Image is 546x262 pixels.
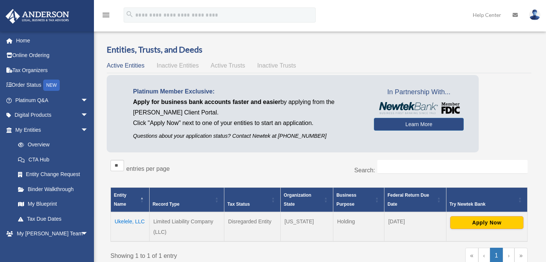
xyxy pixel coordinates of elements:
[11,167,96,182] a: Entity Change Request
[5,108,100,123] a: Digital Productsarrow_drop_down
[5,48,100,63] a: Online Ordering
[111,188,150,212] th: Entity Name: Activate to invert sorting
[5,78,100,93] a: Order StatusNEW
[5,122,96,137] a: My Entitiesarrow_drop_down
[374,118,464,131] a: Learn More
[384,212,446,241] td: [DATE]
[133,99,280,105] span: Apply for business bank accounts faster and easier
[153,202,180,207] span: Record Type
[284,193,311,207] span: Organization State
[281,188,333,212] th: Organization State: Activate to sort
[149,188,224,212] th: Record Type: Activate to sort
[211,62,245,69] span: Active Trusts
[11,152,96,167] a: CTA Hub
[157,62,199,69] span: Inactive Entities
[333,188,384,212] th: Business Purpose: Activate to sort
[384,188,446,212] th: Federal Return Due Date: Activate to sort
[11,211,96,226] a: Tax Due Dates
[81,226,96,242] span: arrow_drop_down
[387,193,429,207] span: Federal Return Due Date
[107,62,144,69] span: Active Entities
[224,188,281,212] th: Tax Status: Activate to sort
[107,44,531,56] h3: Entities, Trusts, and Deeds
[101,13,110,20] a: menu
[114,193,126,207] span: Entity Name
[126,10,134,18] i: search
[449,200,516,209] div: Try Newtek Bank
[378,102,460,114] img: NewtekBankLogoSM.png
[5,63,100,78] a: Tax Organizers
[333,212,384,241] td: Holding
[81,93,96,108] span: arrow_drop_down
[111,212,150,241] td: Ukelele, LLC
[133,131,363,141] p: Questions about your application status? Contact Newtek at [PHONE_NUMBER]
[5,226,100,241] a: My [PERSON_NAME] Teamarrow_drop_down
[81,108,96,123] span: arrow_drop_down
[450,216,523,229] button: Apply Now
[11,197,96,212] a: My Blueprint
[5,33,100,48] a: Home
[133,118,363,128] p: Click "Apply Now" next to one of your entities to start an application.
[11,137,92,152] a: Overview
[110,248,313,261] div: Showing 1 to 1 of 1 entry
[354,167,375,173] label: Search:
[133,86,363,97] p: Platinum Member Exclusive:
[43,80,60,91] div: NEW
[336,193,356,207] span: Business Purpose
[3,9,71,24] img: Anderson Advisors Platinum Portal
[149,212,224,241] td: Limited Liability Company (LLC)
[374,86,464,98] span: In Partnership With...
[227,202,250,207] span: Tax Status
[281,212,333,241] td: [US_STATE]
[81,122,96,138] span: arrow_drop_down
[11,182,96,197] a: Binder Walkthrough
[224,212,281,241] td: Disregarded Entity
[257,62,296,69] span: Inactive Trusts
[126,166,170,172] label: entries per page
[5,93,100,108] a: Platinum Q&Aarrow_drop_down
[101,11,110,20] i: menu
[529,9,540,20] img: User Pic
[133,97,363,118] p: by applying from the [PERSON_NAME] Client Portal.
[446,188,527,212] th: Try Newtek Bank : Activate to sort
